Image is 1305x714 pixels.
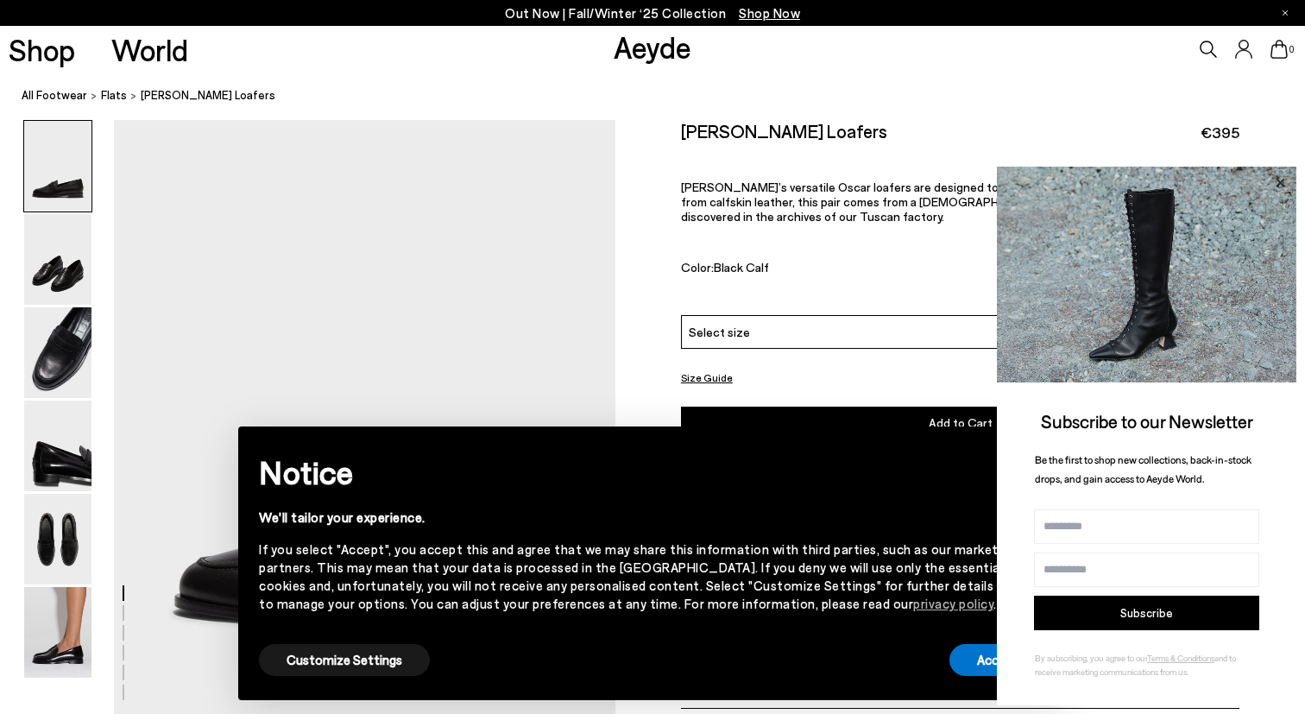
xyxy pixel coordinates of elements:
a: All Footwear [22,86,87,104]
img: Oscar Leather Loafers - Image 4 [24,401,91,491]
span: [PERSON_NAME]’s versatile Oscar loafers are designed to be both classic and contemporary. Crafted... [681,180,1232,224]
img: Oscar Leather Loafers - Image 2 [24,214,91,305]
img: Oscar Leather Loafers - Image 6 [24,587,91,678]
span: Select size [689,323,750,341]
span: Black Calf [714,260,769,275]
h2: Notice [259,450,1018,495]
span: By subscribing, you agree to our [1035,653,1147,663]
div: Color: [681,260,1017,280]
button: Size Guide [681,367,733,389]
button: Customize Settings [259,644,430,676]
button: Accept [949,644,1046,676]
a: flats [101,86,127,104]
img: Oscar Leather Loafers - Image 5 [24,494,91,584]
a: Aeyde [614,28,691,65]
div: We'll tailor your experience. [259,509,1018,527]
span: Subscribe to our Newsletter [1041,410,1253,432]
span: flats [101,88,127,102]
p: Out Now | Fall/Winter ‘25 Collection [505,3,800,24]
img: 2a6287a1333c9a56320fd6e7b3c4a9a9.jpg [997,167,1296,382]
h2: [PERSON_NAME] Loafers [681,120,887,142]
img: Oscar Leather Loafers - Image 1 [24,121,91,212]
a: Shop [9,35,75,65]
span: [PERSON_NAME] Loafers [141,86,275,104]
button: Add to Cart [681,407,1240,439]
a: privacy policy [913,596,993,611]
button: Subscribe [1034,596,1259,630]
span: Be the first to shop new collections, back-in-stock drops, and gain access to Aeyde World. [1035,453,1251,485]
img: Oscar Leather Loafers - Image 3 [24,307,91,398]
span: Navigate to /collections/new-in [739,5,800,21]
span: 0 [1288,45,1296,54]
a: World [111,35,188,65]
a: Terms & Conditions [1147,653,1214,663]
a: 0 [1270,40,1288,59]
div: If you select "Accept", you accept this and agree that we may share this information with third p... [259,540,1018,613]
span: €395 [1201,122,1239,143]
nav: breadcrumb [22,73,1305,120]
